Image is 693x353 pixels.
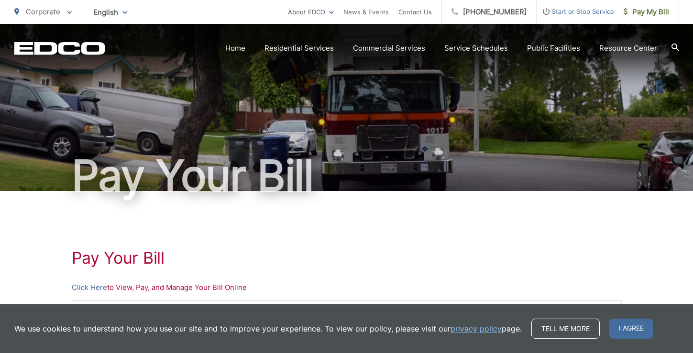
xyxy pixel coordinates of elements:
a: News & Events [343,6,389,18]
span: Pay My Bill [624,6,669,18]
a: Contact Us [398,6,432,18]
span: English [86,4,134,21]
a: Tell me more [531,319,600,339]
a: privacy policy [451,323,502,334]
a: Residential Services [264,43,334,54]
span: Corporate [26,7,60,16]
h1: Pay Your Bill [72,248,622,267]
a: EDCD logo. Return to the homepage. [14,42,105,55]
a: Home [225,43,245,54]
a: Resource Center [599,43,657,54]
p: We use cookies to understand how you use our site and to improve your experience. To view our pol... [14,323,522,334]
p: to View, Pay, and Manage Your Bill Online [72,282,622,293]
a: Click Here [72,282,107,293]
a: Service Schedules [444,43,508,54]
a: Commercial Services [353,43,425,54]
a: About EDCO [288,6,334,18]
span: I agree [609,319,653,339]
h1: Pay Your Bill [14,152,679,200]
a: Public Facilities [527,43,580,54]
